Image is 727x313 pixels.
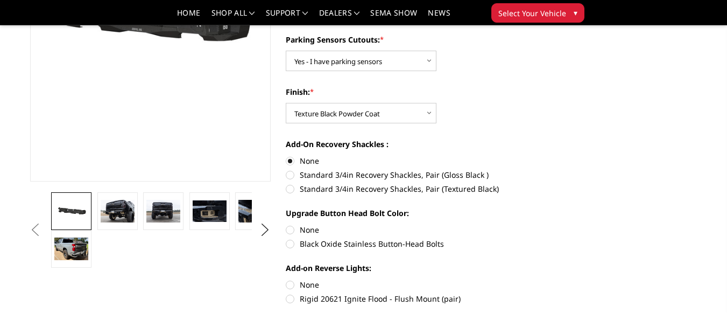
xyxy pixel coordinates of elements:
img: 2019-2025 Chevrolet/GMC 1500 - Freedom Series - Rear Bumper [101,200,135,222]
span: Select Your Vehicle [498,8,566,19]
button: Previous [27,222,44,238]
a: shop all [211,9,255,25]
label: Standard 3/4in Recovery Shackles, Pair (Textured Black) [286,183,527,194]
img: 2019-2025 Chevrolet/GMC 1500 - Freedom Series - Rear Bumper [54,203,88,219]
img: 2019-2025 Chevrolet/GMC 1500 - Freedom Series - Rear Bumper [54,238,88,260]
img: 2019-2025 Chevrolet/GMC 1500 - Freedom Series - Rear Bumper [193,200,227,222]
label: Upgrade Button Head Bolt Color: [286,207,527,219]
label: None [286,155,527,166]
img: 2019-2025 Chevrolet/GMC 1500 - Freedom Series - Rear Bumper [238,200,272,222]
a: Dealers [319,9,360,25]
span: ▾ [574,7,577,18]
a: Home [177,9,200,25]
label: Finish: [286,86,527,98]
a: News [428,9,450,25]
button: Next [257,222,273,238]
img: 2019-2025 Chevrolet/GMC 1500 - Freedom Series - Rear Bumper [146,200,180,222]
button: Select Your Vehicle [491,3,584,23]
a: Support [266,9,308,25]
label: Rigid 20621 Ignite Flood - Flush Mount (pair) [286,293,527,304]
label: Parking Sensors Cutouts: [286,34,527,45]
label: Black Oxide Stainless Button-Head Bolts [286,238,527,249]
label: None [286,279,527,290]
a: SEMA Show [370,9,417,25]
label: Standard 3/4in Recovery Shackles, Pair (Gloss Black ) [286,169,527,180]
label: Add-On Recovery Shackles : [286,138,527,150]
label: None [286,224,527,235]
label: Add-on Reverse Lights: [286,262,527,274]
